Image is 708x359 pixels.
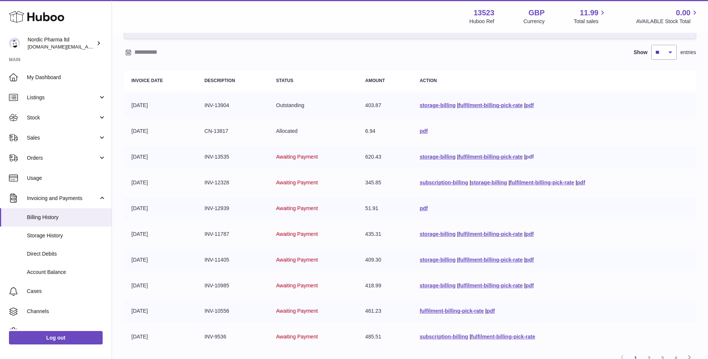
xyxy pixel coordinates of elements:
[508,179,510,185] span: |
[276,308,318,314] span: Awaiting Payment
[420,154,455,160] a: storage-billing
[27,250,106,257] span: Direct Debits
[28,36,95,50] div: Nordic Pharma ltd
[420,179,468,185] a: subscription-billing
[27,288,106,295] span: Cases
[420,282,455,288] a: storage-billing
[528,8,545,18] strong: GBP
[27,74,106,81] span: My Dashboard
[524,102,525,108] span: |
[358,120,412,142] td: 6.94
[124,300,197,322] td: [DATE]
[470,179,471,185] span: |
[276,154,318,160] span: Awaiting Payment
[470,334,471,340] span: |
[636,18,699,25] span: AVAILABLE Stock Total
[358,197,412,219] td: 51.91
[197,326,269,348] td: INV-9536
[124,249,197,271] td: [DATE]
[124,172,197,194] td: [DATE]
[276,231,318,237] span: Awaiting Payment
[487,308,495,314] a: pdf
[197,94,269,116] td: INV-13904
[9,331,103,344] a: Log out
[197,146,269,168] td: INV-13535
[485,308,487,314] span: |
[524,282,525,288] span: |
[420,334,468,340] a: subscription-billing
[131,78,163,83] strong: Invoice Date
[358,300,412,322] td: 461.23
[676,8,690,18] span: 0.00
[358,249,412,271] td: 409.30
[525,102,534,108] a: pdf
[365,78,385,83] strong: Amount
[27,269,106,276] span: Account Balance
[459,257,523,263] a: fulfilment-billing-pick-rate
[27,154,98,162] span: Orders
[276,128,298,134] span: Allocated
[459,282,523,288] a: fulfilment-billing-pick-rate
[524,154,525,160] span: |
[420,102,455,108] a: storage-billing
[420,308,484,314] a: fulfilment-billing-pick-rate
[124,146,197,168] td: [DATE]
[276,282,318,288] span: Awaiting Payment
[27,195,98,202] span: Invoicing and Payments
[471,334,535,340] a: fulfilment-billing-pick-rate
[276,334,318,340] span: Awaiting Payment
[420,78,437,83] strong: Action
[680,49,696,56] span: entries
[276,78,293,83] strong: Status
[27,94,98,101] span: Listings
[27,214,106,221] span: Billing History
[634,49,648,56] label: Show
[205,78,235,83] strong: Description
[27,134,98,141] span: Sales
[124,326,197,348] td: [DATE]
[358,172,412,194] td: 345.85
[27,232,106,239] span: Storage History
[580,8,598,18] span: 11.99
[457,231,459,237] span: |
[524,231,525,237] span: |
[524,257,525,263] span: |
[9,38,20,49] img: accounts.uk@nordicpharma.com
[420,128,428,134] a: pdf
[470,18,495,25] div: Huboo Ref
[358,94,412,116] td: 403.87
[636,8,699,25] a: 0.00 AVAILABLE Stock Total
[197,223,269,245] td: INV-11787
[525,231,534,237] a: pdf
[525,154,534,160] a: pdf
[457,154,459,160] span: |
[510,179,574,185] a: fulfilment-billing-pick-rate
[124,120,197,142] td: [DATE]
[525,257,534,263] a: pdf
[124,94,197,116] td: [DATE]
[358,275,412,297] td: 418.99
[420,231,455,237] a: storage-billing
[471,179,507,185] a: storage-billing
[459,102,523,108] a: fulfilment-billing-pick-rate
[574,8,607,25] a: 11.99 Total sales
[27,328,106,335] span: Settings
[457,102,459,108] span: |
[27,114,98,121] span: Stock
[124,275,197,297] td: [DATE]
[197,197,269,219] td: INV-12939
[459,231,523,237] a: fulfilment-billing-pick-rate
[27,175,106,182] span: Usage
[358,326,412,348] td: 485.51
[197,275,269,297] td: INV-10985
[197,120,269,142] td: CN-13817
[197,249,269,271] td: INV-11405
[124,197,197,219] td: [DATE]
[124,223,197,245] td: [DATE]
[276,205,318,211] span: Awaiting Payment
[459,154,523,160] a: fulfilment-billing-pick-rate
[524,18,545,25] div: Currency
[197,172,269,194] td: INV-12328
[474,8,495,18] strong: 13523
[577,179,585,185] a: pdf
